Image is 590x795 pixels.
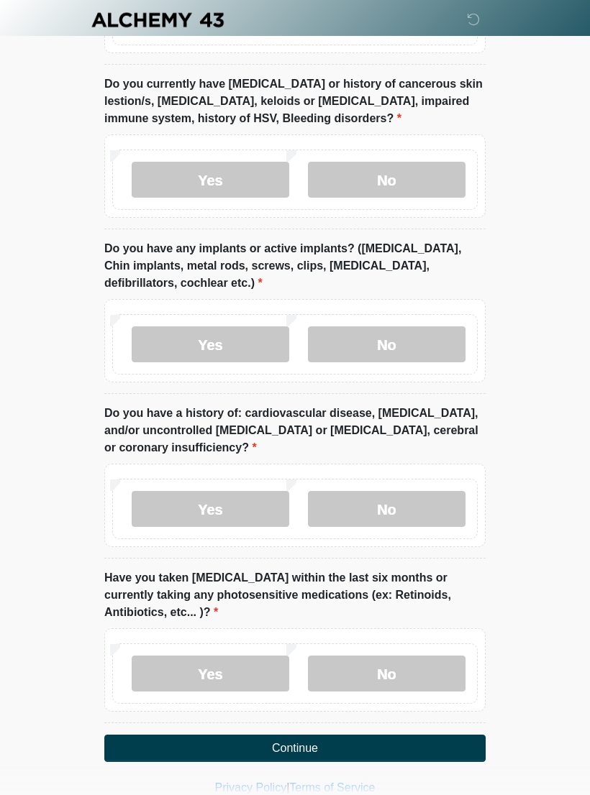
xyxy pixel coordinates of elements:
[308,326,466,362] label: No
[132,656,289,691] label: Yes
[90,11,225,29] img: Alchemy 43 Logo
[104,405,486,456] label: Do you have a history of: cardiovascular disease, [MEDICAL_DATA], and/or uncontrolled [MEDICAL_DA...
[308,656,466,691] label: No
[289,781,375,794] a: Terms of Service
[132,491,289,527] label: Yes
[104,240,486,292] label: Do you have any implants or active implants? ([MEDICAL_DATA], Chin implants, metal rods, screws, ...
[132,162,289,198] label: Yes
[104,569,486,621] label: Have you taken [MEDICAL_DATA] within the last six months or currently taking any photosensitive m...
[132,326,289,362] label: Yes
[308,491,466,527] label: No
[104,75,486,127] label: Do you currently have [MEDICAL_DATA] or history of cancerous skin lestion/s, [MEDICAL_DATA], kelo...
[286,781,289,794] a: |
[308,162,466,198] label: No
[104,735,486,762] button: Continue
[215,781,287,794] a: Privacy Policy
